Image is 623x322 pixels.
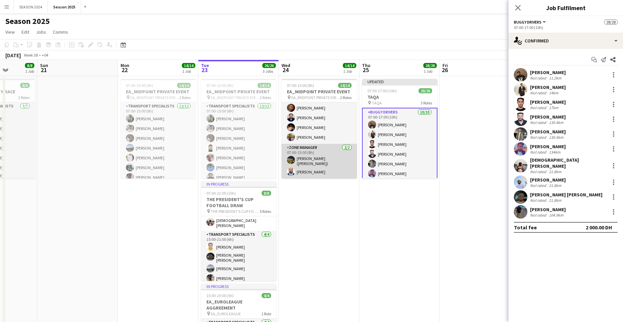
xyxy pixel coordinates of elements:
[548,150,562,155] div: 134km
[260,209,271,214] span: 5 Roles
[441,66,448,74] span: 26
[548,135,565,140] div: 130.4km
[548,105,560,110] div: 17km
[514,224,537,231] div: Total fee
[260,95,271,100] span: 2 Roles
[421,100,432,105] span: 3 Roles
[281,66,290,74] span: 24
[201,102,276,233] app-card-role: Transport Specialists12/1207:00-15:00 (8h)[PERSON_NAME][PERSON_NAME][PERSON_NAME][PERSON_NAME][PE...
[48,0,81,13] button: Season 2025
[530,169,548,174] div: Not rated
[201,299,276,311] h3: EA_EUROLEAGUE AGGREEMENT
[262,63,276,68] span: 26/26
[362,79,437,179] app-job-card: Updated07:00-17:00 (10h)28/28TAQA TAQA3 RolesBUGGY DRIVERS10/1007:00-17:00 (10h)[PERSON_NAME][PER...
[586,224,612,231] div: 2 000.00 DH
[282,79,357,179] app-job-card: 07:00-15:00 (8h)14/14EA_MIDPOINT PRIVATE EVENT EA_MIDPOINT PRIVATE EVENT2 Roles[PERSON_NAME][PERS...
[530,90,548,95] div: Not rated
[282,89,357,95] h3: EA_MIDPOINT PRIVATE EVENT
[548,198,563,203] div: 21.8km
[177,83,191,88] span: 14/14
[530,114,566,120] div: [PERSON_NAME]
[509,3,623,12] h3: Job Fulfilment
[201,284,276,289] div: In progress
[201,231,276,285] app-card-role: Transport Specialists4/415:00-21:00 (6h)[PERSON_NAME][PERSON_NAME] [PERSON_NAME][PERSON_NAME][PER...
[530,183,548,188] div: Not rated
[258,83,271,88] span: 14/14
[530,99,566,105] div: [PERSON_NAME]
[200,66,209,74] span: 23
[343,63,356,68] span: 14/14
[206,191,236,196] span: 07:00-22:00 (15h)
[530,105,548,110] div: Not rated
[20,83,30,88] span: 8/8
[514,20,547,25] button: BUGGY DRIVERS
[530,150,548,155] div: Not rated
[548,213,565,218] div: 104.9km
[182,69,195,74] div: 1 Job
[530,192,602,198] div: [PERSON_NAME] [PERSON_NAME]
[423,63,437,68] span: 28/28
[530,143,566,150] div: [PERSON_NAME]
[530,120,548,125] div: Not rated
[53,29,68,35] span: Comms
[262,191,271,196] span: 8/8
[604,20,618,25] span: 28/28
[548,120,565,125] div: 130.4km
[419,88,432,93] span: 28/28
[282,62,290,68] span: Wed
[179,95,191,100] span: 2 Roles
[22,29,29,35] span: Edit
[39,66,48,74] span: 21
[201,206,276,231] app-card-role: BUGGY DRIVERS1/115:00-21:00 (6h)[DEMOGRAPHIC_DATA][PERSON_NAME]
[261,311,271,316] span: 1 Role
[530,206,566,213] div: [PERSON_NAME]
[3,28,18,36] a: View
[530,135,548,140] div: Not rated
[201,196,276,208] h3: THE PRESIDENT'S CUP FOOTBALL DRAW
[361,66,370,74] span: 25
[263,69,275,74] div: 3 Jobs
[372,100,382,105] span: TAQA
[14,0,48,13] button: SEASON 2024
[22,53,39,58] span: Week 38
[211,311,241,316] span: EA_EUROLEAGUE
[121,79,196,179] app-job-card: 07:00-15:00 (8h)14/14EA_MIDPOINT PRIVATE EVENT EA_MIDPOINT PRIVATE EVENT2 RolesTransport Speciali...
[42,53,48,58] div: +04
[530,198,548,203] div: Not rated
[340,95,352,100] span: 2 Roles
[338,83,352,88] span: 14/14
[201,79,276,179] app-job-card: 07:00-15:00 (8h)14/14EA_MIDPOINT PRIVATE EVENT EA_MIDPOINT PRIVATE EVENT2 RolesTransport Speciali...
[530,75,548,80] div: Not rated
[530,84,566,90] div: [PERSON_NAME]
[211,95,260,100] span: EA_MIDPOINT PRIVATE EVENT
[36,29,46,35] span: Jobs
[5,29,15,35] span: View
[201,181,276,187] div: In progress
[362,94,437,100] h3: TAQA
[201,181,276,281] app-job-card: In progress07:00-22:00 (15h)8/8THE PRESIDENT'S CUP FOOTBALL DRAW THE PRESIDENT'S CUP FOOTBALL DRA...
[530,129,566,135] div: [PERSON_NAME]
[548,75,563,80] div: 11.2km
[33,28,49,36] a: Jobs
[121,62,129,68] span: Mon
[362,108,437,224] app-card-role: BUGGY DRIVERS10/1007:00-17:00 (10h)[PERSON_NAME][PERSON_NAME][PERSON_NAME][PERSON_NAME][PERSON_NA...
[120,66,129,74] span: 22
[206,83,234,88] span: 07:00-15:00 (8h)
[201,89,276,95] h3: EA_MIDPOINT PRIVATE EVENT
[548,183,563,188] div: 21.8km
[548,90,560,95] div: 14km
[121,89,196,95] h3: EA_MIDPOINT PRIVATE EVENT
[514,20,542,25] span: BUGGY DRIVERS
[5,52,21,59] div: [DATE]
[201,62,209,68] span: Tue
[530,177,566,183] div: [PERSON_NAME]
[18,95,30,100] span: 2 Roles
[130,95,179,100] span: EA_MIDPOINT PRIVATE EVENT
[282,144,357,179] app-card-role: Zone Manager2/207:00-15:00 (8h)[PERSON_NAME] ([PERSON_NAME])[PERSON_NAME]
[5,16,50,26] h1: Season 2025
